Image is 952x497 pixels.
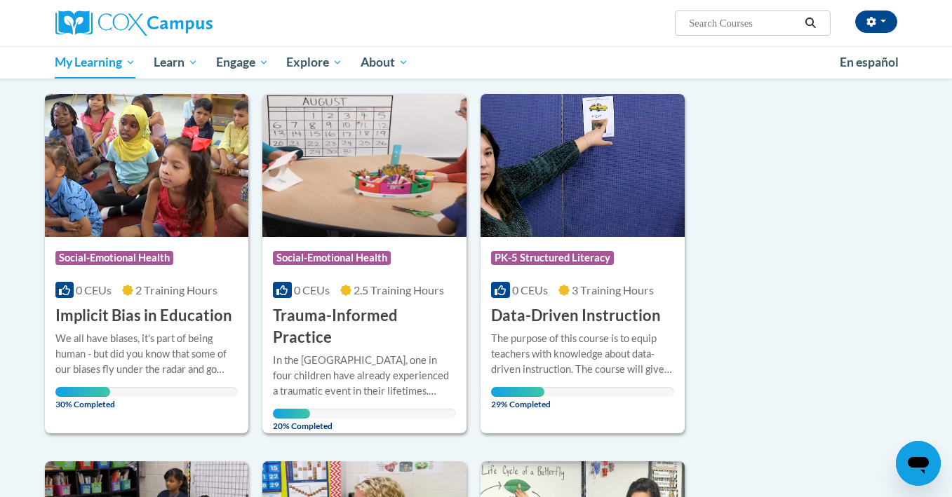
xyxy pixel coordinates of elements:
[800,15,821,32] button: Search
[491,387,544,409] span: 29% Completed
[55,251,173,265] span: Social-Emotional Health
[277,46,351,79] a: Explore
[145,46,207,79] a: Learn
[354,283,444,297] span: 2.5 Training Hours
[572,283,654,297] span: 3 Training Hours
[361,54,408,71] span: About
[286,54,342,71] span: Explore
[55,387,110,409] span: 30% Completed
[481,94,685,433] a: Course LogoPK-5 Structured Literacy0 CEUs3 Training Hours Data-Driven InstructionThe purpose of t...
[55,54,135,71] span: My Learning
[351,46,417,79] a: About
[831,48,908,77] a: En español
[76,283,112,297] span: 0 CEUs
[55,387,110,397] div: Your progress
[154,54,198,71] span: Learn
[273,353,456,399] div: In the [GEOGRAPHIC_DATA], one in four children have already experienced a traumatic event in thei...
[34,46,918,79] div: Main menu
[840,55,899,69] span: En español
[55,305,232,327] h3: Implicit Bias in Education
[491,387,544,397] div: Your progress
[294,283,330,297] span: 0 CEUs
[207,46,278,79] a: Engage
[55,11,322,36] a: Cox Campus
[273,251,391,265] span: Social-Emotional Health
[45,94,249,433] a: Course LogoSocial-Emotional Health0 CEUs2 Training Hours Implicit Bias in EducationWe all have bi...
[273,409,309,418] div: Your progress
[216,54,269,71] span: Engage
[481,94,685,237] img: Course Logo
[262,94,467,237] img: Course Logo
[262,94,467,433] a: Course LogoSocial-Emotional Health0 CEUs2.5 Training Hours Trauma-Informed PracticeIn the [GEOGRA...
[855,11,897,33] button: Account Settings
[688,15,800,32] input: Search Courses
[46,46,145,79] a: My Learning
[491,251,614,265] span: PK-5 Structured Literacy
[491,331,674,377] div: The purpose of this course is to equip teachers with knowledge about data-driven instruction. The...
[45,94,249,237] img: Course Logo
[491,305,661,327] h3: Data-Driven Instruction
[55,331,239,377] div: We all have biases, it's part of being human - but did you know that some of our biases fly under...
[135,283,217,297] span: 2 Training Hours
[55,11,213,36] img: Cox Campus
[273,305,456,348] h3: Trauma-Informed Practice
[273,409,309,431] span: 20% Completed
[896,441,941,486] iframe: Button to launch messaging window
[512,283,548,297] span: 0 CEUs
